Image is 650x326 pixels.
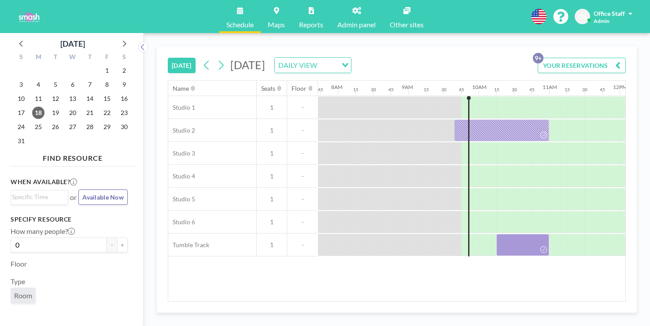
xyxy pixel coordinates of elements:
div: 15 [494,87,499,93]
span: - [287,149,318,157]
span: - [287,172,318,180]
span: Saturday, August 9, 2025 [118,78,130,91]
div: 30 [371,87,376,93]
span: Wednesday, August 20, 2025 [66,107,79,119]
span: Reports [299,21,323,28]
div: 45 [459,87,464,93]
span: 1 [257,218,287,226]
div: 45 [600,87,605,93]
label: Type [11,277,25,286]
div: M [30,52,47,63]
span: Friday, August 15, 2025 [101,93,113,105]
span: Room [14,291,32,300]
span: Saturday, August 2, 2025 [118,64,130,77]
button: Available Now [78,189,128,205]
span: 1 [257,104,287,111]
span: Sunday, August 17, 2025 [15,107,27,119]
div: 12PM [613,84,627,90]
span: Tumble Track [168,241,209,249]
div: 45 [529,87,535,93]
div: Name [173,85,189,93]
span: [DATE] [230,58,265,71]
div: 45 [318,87,323,93]
h3: Specify resource [11,215,128,223]
div: T [47,52,64,63]
span: 1 [257,195,287,203]
span: - [287,104,318,111]
h4: FIND RESOURCE [11,150,135,163]
span: - [287,195,318,203]
span: Monday, August 11, 2025 [32,93,44,105]
button: + [117,237,128,252]
div: 30 [512,87,517,93]
div: Search for option [11,190,68,204]
span: - [287,218,318,226]
span: Saturday, August 30, 2025 [118,121,130,133]
span: Wednesday, August 27, 2025 [66,121,79,133]
span: Monday, August 4, 2025 [32,78,44,91]
span: Admin [594,18,609,24]
div: 9AM [402,84,413,90]
span: Studio 3 [168,149,195,157]
span: 1 [257,126,287,134]
span: Studio 6 [168,218,195,226]
div: Floor [292,85,307,93]
button: - [107,237,117,252]
span: Sunday, August 3, 2025 [15,78,27,91]
span: Tuesday, August 12, 2025 [49,93,62,105]
span: OS [578,13,587,21]
span: Wednesday, August 13, 2025 [66,93,79,105]
span: - [287,126,318,134]
div: 11AM [543,84,557,90]
div: 15 [353,87,358,93]
span: Tuesday, August 5, 2025 [49,78,62,91]
span: Office Staff [594,10,625,17]
div: S [115,52,133,63]
label: Floor [11,259,27,268]
span: Tuesday, August 26, 2025 [49,121,62,133]
span: Sunday, August 31, 2025 [15,135,27,147]
span: Studio 4 [168,172,195,180]
span: Saturday, August 16, 2025 [118,93,130,105]
span: Sunday, August 10, 2025 [15,93,27,105]
span: 1 [257,241,287,249]
span: Schedule [226,21,254,28]
div: 45 [388,87,394,93]
div: S [13,52,30,63]
span: 1 [257,149,287,157]
span: or [70,193,77,202]
span: Studio 5 [168,195,195,203]
span: Monday, August 25, 2025 [32,121,44,133]
span: Admin panel [337,21,376,28]
label: How many people? [11,227,75,236]
div: 15 [424,87,429,93]
span: Maps [268,21,285,28]
span: Studio 2 [168,126,195,134]
div: 10AM [472,84,487,90]
div: T [81,52,98,63]
span: Thursday, August 7, 2025 [84,78,96,91]
span: Friday, August 29, 2025 [101,121,113,133]
img: organization-logo [14,8,44,26]
p: 9+ [533,53,543,63]
span: Friday, August 1, 2025 [101,64,113,77]
span: - [287,241,318,249]
span: DAILY VIEW [277,59,319,71]
div: 30 [441,87,447,93]
span: Thursday, August 28, 2025 [84,121,96,133]
span: Wednesday, August 6, 2025 [66,78,79,91]
div: Seats [261,85,275,93]
span: Studio 1 [168,104,195,111]
span: Available Now [82,193,124,201]
div: 15 [565,87,570,93]
div: Search for option [275,58,351,73]
span: Sunday, August 24, 2025 [15,121,27,133]
div: [DATE] [60,37,85,50]
input: Search for option [320,59,336,71]
div: 30 [582,87,587,93]
div: 8AM [331,84,343,90]
span: Friday, August 22, 2025 [101,107,113,119]
span: Thursday, August 14, 2025 [84,93,96,105]
span: Friday, August 8, 2025 [101,78,113,91]
input: Search for option [12,192,63,202]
